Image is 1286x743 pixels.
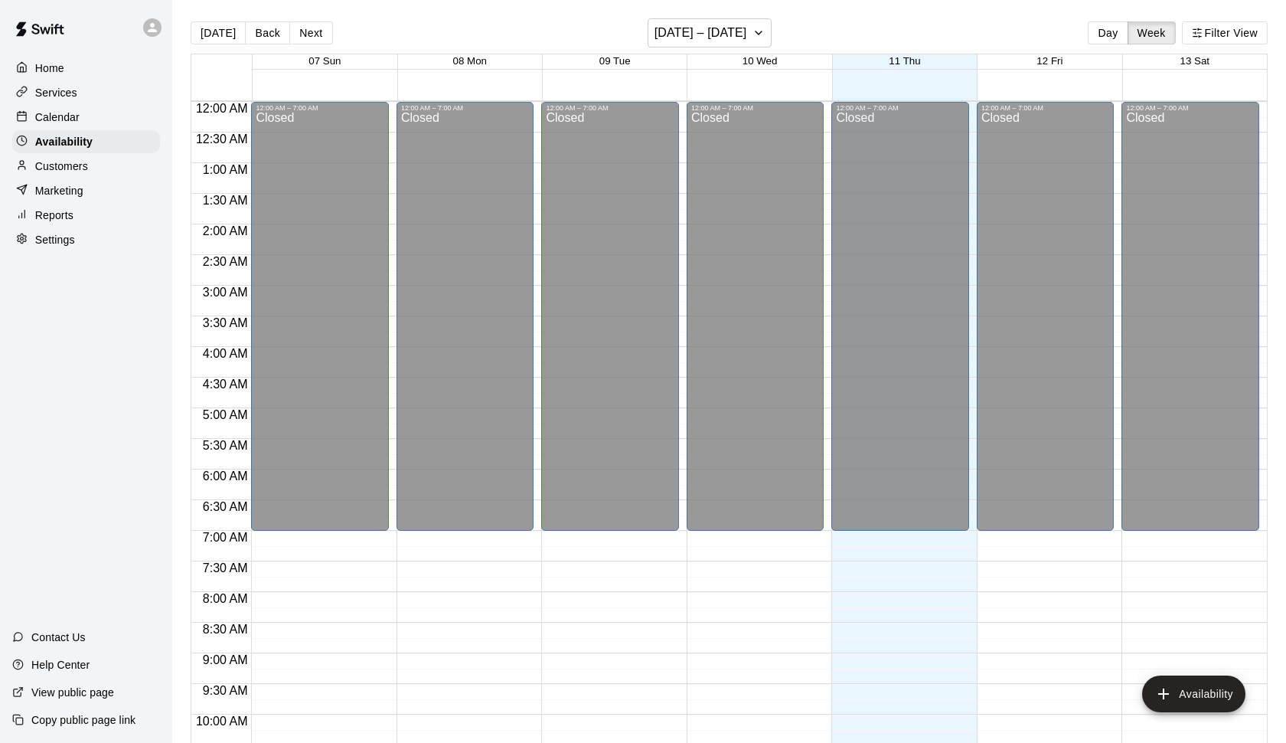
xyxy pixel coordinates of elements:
span: 5:30 AM [199,439,252,452]
span: 7:30 AM [199,561,252,574]
span: 7:00 AM [199,531,252,544]
button: [DATE] – [DATE] [648,18,772,47]
div: 12:00 AM – 7:00 AM [401,104,530,112]
div: Closed [691,112,820,536]
p: Customers [35,159,88,174]
button: 08 Mon [453,55,487,67]
span: 12:00 AM [192,102,252,115]
div: 12:00 AM – 7:00 AM: Closed [831,102,969,531]
button: 09 Tue [599,55,631,67]
p: Home [35,61,64,76]
button: add [1142,676,1245,712]
div: Closed [256,112,384,536]
p: Reports [35,208,73,223]
a: Reports [12,204,160,227]
div: 12:00 AM – 7:00 AM: Closed [541,102,679,531]
button: Day [1088,21,1128,44]
span: 3:30 AM [199,316,252,329]
div: 12:00 AM – 7:00 AM: Closed [251,102,389,531]
span: 8:00 AM [199,592,252,605]
span: 6:30 AM [199,500,252,513]
div: 12:00 AM – 7:00 AM: Closed [1121,102,1259,531]
span: 2:30 AM [199,255,252,268]
a: Calendar [12,106,160,129]
a: Services [12,81,160,104]
button: Filter View [1182,21,1268,44]
span: 4:30 AM [199,378,252,391]
p: Contact Us [31,630,86,645]
a: Availability [12,130,160,153]
a: Home [12,57,160,80]
div: 12:00 AM – 7:00 AM [546,104,674,112]
span: 8:30 AM [199,623,252,636]
p: View public page [31,685,114,700]
p: Copy public page link [31,712,135,728]
a: Settings [12,228,160,251]
p: Services [35,85,77,100]
h6: [DATE] – [DATE] [654,22,747,44]
div: 12:00 AM – 7:00 AM [981,104,1110,112]
span: 5:00 AM [199,408,252,421]
div: 12:00 AM – 7:00 AM [256,104,384,112]
span: 10:00 AM [192,715,252,728]
button: [DATE] [191,21,246,44]
button: Back [245,21,290,44]
p: Settings [35,232,75,247]
a: Marketing [12,179,160,202]
div: Closed [1126,112,1255,536]
button: 07 Sun [308,55,341,67]
button: Week [1128,21,1176,44]
div: 12:00 AM – 7:00 AM [1126,104,1255,112]
p: Help Center [31,657,90,673]
span: 6:00 AM [199,470,252,483]
div: Closed [401,112,530,536]
button: 12 Fri [1036,55,1062,67]
a: Customers [12,155,160,178]
button: 10 Wed [743,55,778,67]
p: Calendar [35,110,80,125]
span: 9:30 AM [199,684,252,697]
span: 3:00 AM [199,286,252,299]
span: 4:00 AM [199,347,252,360]
span: 1:00 AM [199,163,252,176]
span: 2:00 AM [199,224,252,237]
span: 9:00 AM [199,653,252,666]
span: 1:30 AM [199,194,252,207]
div: Closed [546,112,674,536]
div: 12:00 AM – 7:00 AM [691,104,820,112]
div: 12:00 AM – 7:00 AM [836,104,964,112]
span: 12:30 AM [192,133,252,146]
button: 13 Sat [1180,55,1210,67]
button: 11 Thu [889,55,920,67]
div: 12:00 AM – 7:00 AM: Closed [977,102,1115,531]
p: Marketing [35,183,83,198]
div: Closed [836,112,964,536]
div: Closed [981,112,1110,536]
button: Next [289,21,332,44]
p: Availability [35,134,93,149]
div: 12:00 AM – 7:00 AM: Closed [687,102,824,531]
div: 12:00 AM – 7:00 AM: Closed [397,102,534,531]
